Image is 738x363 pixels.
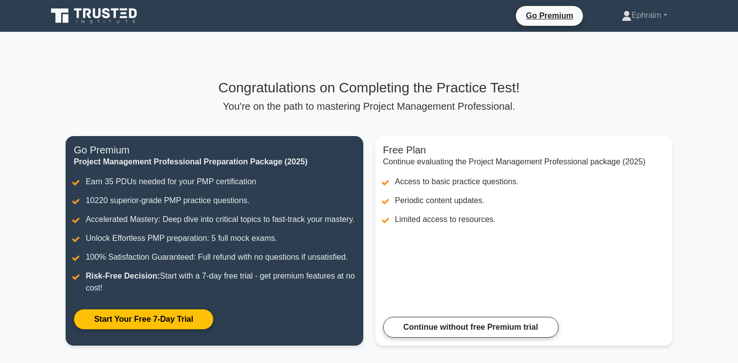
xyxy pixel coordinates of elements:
a: Ephraim [598,5,691,25]
a: Go Premium [520,9,579,22]
a: Continue without free Premium trial [383,317,559,338]
p: You're on the path to mastering Project Management Professional. [66,100,672,112]
h3: Congratulations on Completing the Practice Test! [66,79,672,96]
a: Start Your Free 7-Day Trial [74,309,213,330]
